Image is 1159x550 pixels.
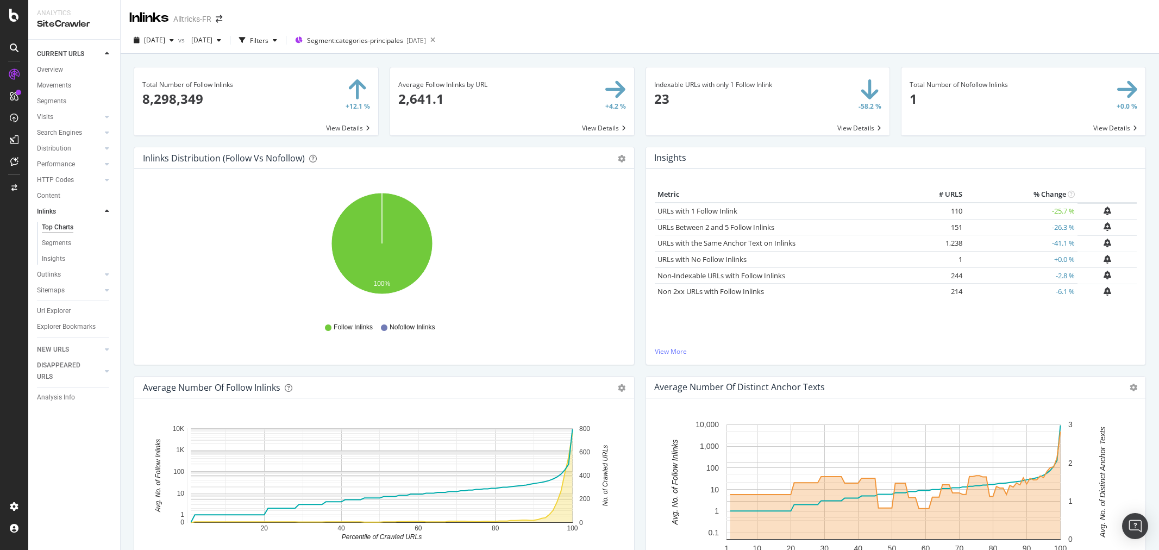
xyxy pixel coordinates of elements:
th: % Change [965,186,1077,203]
div: bell-plus [1104,239,1111,247]
a: Non-Indexable URLs with Follow Inlinks [657,271,785,280]
text: 200 [579,496,590,503]
div: arrow-right-arrow-left [216,15,222,23]
td: 1,238 [920,235,965,252]
text: 1 [715,507,719,516]
a: Outlinks [37,269,102,280]
text: 100% [374,280,391,287]
div: Overview [37,64,63,76]
div: Segments [42,237,71,249]
text: 3 [1068,421,1073,429]
text: 40 [337,524,345,532]
a: Url Explorer [37,305,112,317]
div: Search Engines [37,127,82,139]
a: Distribution [37,143,102,154]
span: Segment: categories-principales [307,36,403,45]
a: DISAPPEARED URLS [37,360,102,383]
text: Percentile of Crawled URLs [342,533,422,541]
text: 10 [710,485,719,494]
a: Overview [37,64,112,76]
text: Avg. No. of Follow Inlinks [671,440,679,526]
div: Visits [37,111,53,123]
a: NEW URLS [37,344,102,355]
div: Filters [250,36,268,45]
a: URLs with the Same Anchor Text on Inlinks [657,238,795,248]
text: 1K [176,447,184,454]
td: -26.3 % [965,219,1077,235]
a: Sitemaps [37,285,102,296]
div: bell-plus [1104,255,1111,264]
a: Segments [37,96,112,107]
text: Avg. No. of Follow Inlinks [154,439,162,513]
div: Performance [37,159,75,170]
div: Distribution [37,143,71,154]
button: [DATE] [129,32,178,49]
td: 110 [920,203,965,220]
a: Insights [42,253,112,265]
a: Visits [37,111,102,123]
svg: A chart. [143,416,621,542]
a: CURRENT URLS [37,48,102,60]
div: Segments [37,96,66,107]
text: 0 [579,519,583,527]
div: Url Explorer [37,305,71,317]
text: 600 [579,448,590,456]
text: 10,000 [696,421,719,429]
div: bell-plus [1104,271,1111,279]
div: Inlinks [37,206,56,217]
div: Movements [37,80,71,91]
div: Alltricks-FR [173,14,211,24]
h4: Average Number of Distinct Anchor Texts [654,380,825,395]
a: Content [37,190,112,202]
div: Analytics [37,9,111,18]
td: 1 [920,252,965,268]
div: Top Charts [42,222,73,233]
td: -41.1 % [965,235,1077,252]
div: Explorer Bookmarks [37,321,96,333]
th: # URLS [920,186,965,203]
text: Avg. No. of Distinct Anchor Texts [1098,427,1106,538]
div: gear [618,155,625,162]
div: NEW URLS [37,344,69,355]
text: 80 [492,524,499,532]
text: 60 [415,524,422,532]
div: bell-plus [1104,287,1111,296]
div: Average Number of Follow Inlinks [143,382,280,393]
text: No. of Crawled URLs [602,445,609,507]
div: Inlinks [129,9,169,27]
div: Inlinks Distribution (Follow vs Nofollow) [143,153,305,164]
text: 100 [173,468,184,476]
text: 10 [177,490,185,497]
span: 2025 Sep. 15th [144,35,165,45]
text: 400 [579,472,590,479]
div: A chart. [143,186,621,312]
td: -2.8 % [965,267,1077,284]
div: CURRENT URLS [37,48,84,60]
a: Non 2xx URLs with Follow Inlinks [657,286,764,296]
text: 2 [1068,459,1073,467]
a: Analysis Info [37,392,112,403]
button: Segment:categories-principales[DATE] [291,32,426,49]
span: vs [178,35,187,45]
div: Analysis Info [37,392,75,403]
text: 1 [1068,497,1073,505]
text: 0 [180,518,184,526]
a: Top Charts [42,222,112,233]
div: Content [37,190,60,202]
a: Explorer Bookmarks [37,321,112,333]
h4: Insights [654,151,686,165]
div: Open Intercom Messenger [1122,513,1148,539]
text: 0 [1068,535,1073,544]
a: Search Engines [37,127,102,139]
div: HTTP Codes [37,174,74,186]
a: URLs Between 2 and 5 Follow Inlinks [657,222,774,232]
a: Segments [42,237,112,249]
div: bell-plus [1104,222,1111,231]
a: URLs with No Follow Inlinks [657,254,747,264]
a: HTTP Codes [37,174,102,186]
text: 800 [579,425,590,433]
text: 10K [173,425,184,433]
div: gear [618,384,625,392]
td: 244 [920,267,965,284]
span: Follow Inlinks [334,323,373,332]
